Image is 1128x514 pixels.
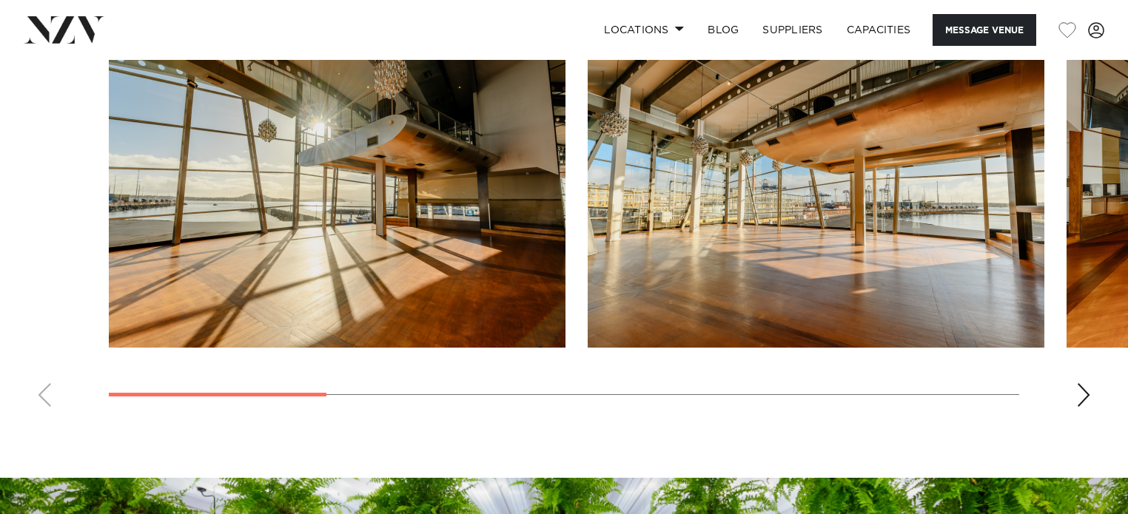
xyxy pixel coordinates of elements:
[696,14,751,46] a: BLOG
[24,16,104,43] img: nzv-logo.png
[588,13,1044,348] swiper-slide: 2 / 8
[835,14,923,46] a: Capacities
[933,14,1036,46] button: Message Venue
[109,13,565,348] swiper-slide: 1 / 8
[592,14,696,46] a: Locations
[751,14,834,46] a: SUPPLIERS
